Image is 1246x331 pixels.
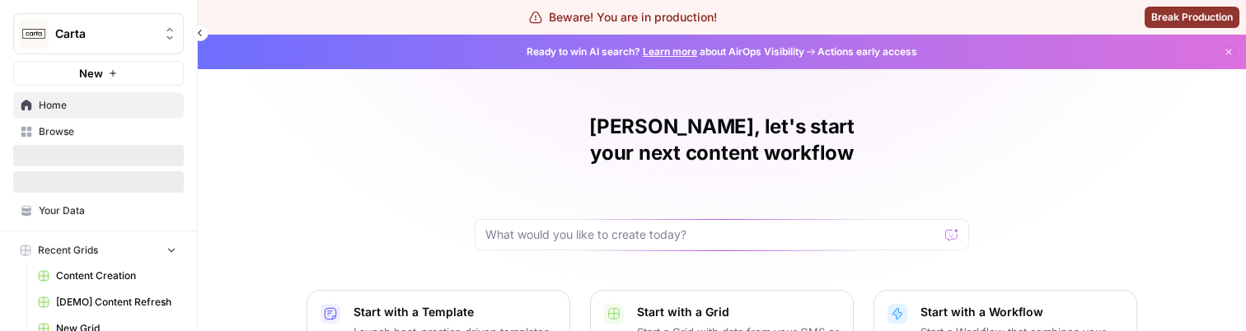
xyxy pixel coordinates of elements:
[13,198,184,224] a: Your Data
[39,203,176,218] span: Your Data
[529,9,717,26] div: Beware! You are in production!
[475,114,969,166] h1: [PERSON_NAME], let's start your next content workflow
[56,295,176,310] span: [DEMO] Content Refresh
[79,65,103,82] span: New
[13,61,184,86] button: New
[13,13,184,54] button: Workspace: Carta
[13,92,184,119] a: Home
[637,304,840,320] p: Start with a Grid
[643,45,697,58] a: Learn more
[55,26,155,42] span: Carta
[39,124,176,139] span: Browse
[1151,10,1233,25] span: Break Production
[13,119,184,145] a: Browse
[354,304,556,320] p: Start with a Template
[527,44,804,59] span: Ready to win AI search? about AirOps Visibility
[30,289,184,315] a: [DEMO] Content Refresh
[30,263,184,289] a: Content Creation
[920,304,1123,320] p: Start with a Workflow
[38,243,98,258] span: Recent Grids
[13,238,184,263] button: Recent Grids
[39,98,176,113] span: Home
[19,19,49,49] img: Carta Logo
[817,44,917,59] span: Actions early access
[1145,7,1239,28] button: Break Production
[485,226,939,243] input: What would you like to create today?
[56,268,176,283] span: Content Creation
